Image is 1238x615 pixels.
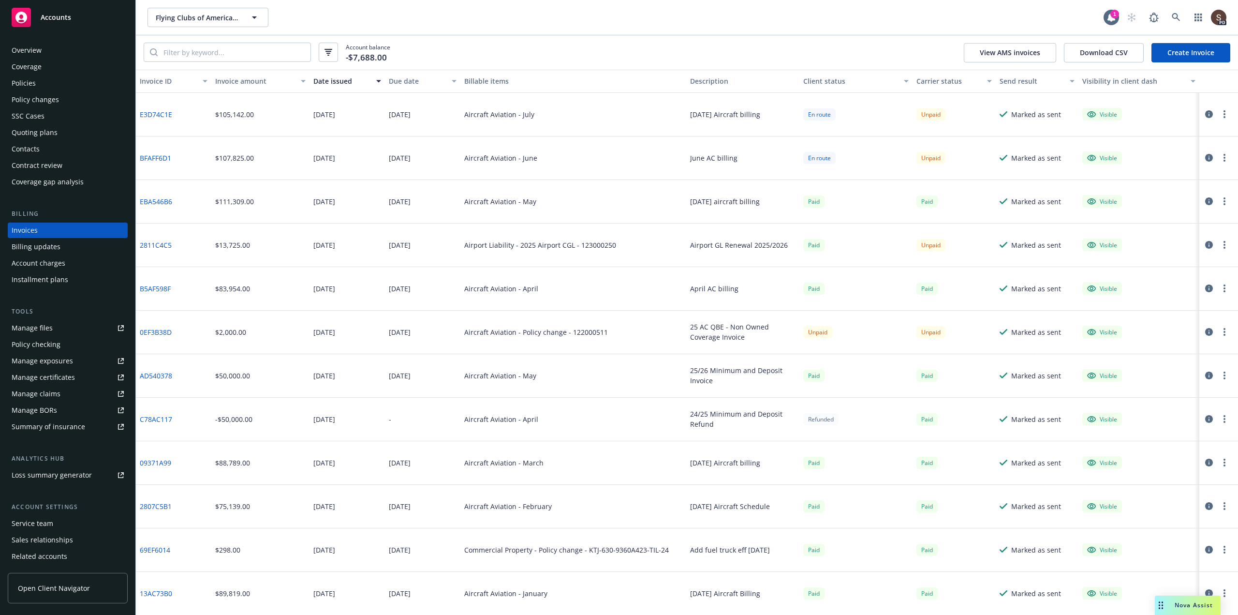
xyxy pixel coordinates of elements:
[916,587,938,600] span: Paid
[313,76,370,86] div: Date issued
[916,370,938,382] span: Paid
[1087,589,1117,598] div: Visible
[464,327,608,337] div: Aircraft Aviation - Policy change - 122000511
[8,549,128,564] a: Related accounts
[1155,596,1167,615] div: Drag to move
[8,174,128,190] a: Coverage gap analysis
[1211,10,1226,25] img: photo
[8,75,128,91] a: Policies
[389,284,411,294] div: [DATE]
[389,109,411,120] div: [DATE]
[916,152,945,164] div: Unpaid
[803,239,825,251] span: Paid
[1087,197,1117,206] div: Visible
[1011,588,1061,599] div: Marked as sent
[464,76,683,86] div: Billable items
[803,152,836,164] div: En route
[12,272,68,287] div: Installment plans
[215,414,252,424] div: -$50,000.00
[8,403,128,418] a: Manage BORs
[12,75,36,91] div: Policies
[690,588,760,599] div: [DATE] Aircraft Billing
[12,239,60,255] div: Billing updates
[12,516,53,531] div: Service team
[215,371,250,381] div: $50,000.00
[215,327,246,337] div: $2,000.00
[12,43,42,58] div: Overview
[803,195,825,208] span: Paid
[916,239,945,251] div: Unpaid
[12,125,58,140] div: Quoting plans
[916,413,938,425] div: Paid
[1078,70,1199,93] button: Visibility in client dash
[1110,10,1119,18] div: 1
[913,70,996,93] button: Carrier status
[1087,458,1117,467] div: Visible
[803,283,825,295] div: Paid
[12,386,60,402] div: Manage claims
[464,240,616,250] div: Airport Liability - 2025 Airport CGL - 123000250
[215,284,250,294] div: $83,954.00
[215,501,250,511] div: $75,139.00
[8,125,128,140] a: Quoting plans
[140,76,197,86] div: Invoice ID
[803,587,825,600] div: Paid
[1166,8,1186,27] a: Search
[12,174,84,190] div: Coverage gap analysis
[8,108,128,124] a: SSC Cases
[140,371,172,381] a: AD540378
[389,76,446,86] div: Due date
[389,240,411,250] div: [DATE]
[1087,153,1117,162] div: Visible
[215,458,250,468] div: $88,789.00
[389,153,411,163] div: [DATE]
[140,588,172,599] a: 13AC73B0
[690,76,796,86] div: Description
[916,195,938,208] div: Paid
[1000,76,1064,86] div: Send result
[389,196,411,207] div: [DATE]
[8,223,128,238] a: Invoices
[389,501,411,511] div: [DATE]
[12,370,75,385] div: Manage certificates
[12,255,65,271] div: Account charges
[313,240,335,250] div: [DATE]
[1087,415,1117,423] div: Visible
[313,196,335,207] div: [DATE]
[690,240,788,250] div: Airport GL Renewal 2025/2026
[803,326,832,338] div: Unpaid
[1155,596,1221,615] button: Nova Assist
[803,500,825,512] span: Paid
[313,414,335,424] div: [DATE]
[389,371,411,381] div: [DATE]
[215,109,254,120] div: $105,142.00
[996,70,1079,93] button: Send result
[1087,328,1117,336] div: Visible
[690,196,760,207] div: [DATE] aircraft billing
[464,371,536,381] div: Aircraft Aviation - May
[464,196,536,207] div: Aircraft Aviation - May
[150,48,158,56] svg: Search
[803,457,825,469] div: Paid
[313,327,335,337] div: [DATE]
[140,545,170,555] a: 69EF6014
[8,454,128,464] div: Analytics hub
[313,501,335,511] div: [DATE]
[690,409,796,429] div: 24/25 Minimum and Deposit Refund
[1087,371,1117,380] div: Visible
[8,467,128,483] a: Loss summary generator
[140,109,172,120] a: E3D74C1E
[1087,545,1117,554] div: Visible
[12,108,44,124] div: SSC Cases
[8,255,128,271] a: Account charges
[8,353,128,369] a: Manage exposures
[8,370,128,385] a: Manage certificates
[215,76,295,86] div: Invoice amount
[140,153,171,163] a: BFAFF6D1
[1151,43,1230,62] a: Create Invoice
[313,545,335,555] div: [DATE]
[8,158,128,173] a: Contract review
[690,284,738,294] div: April AC billing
